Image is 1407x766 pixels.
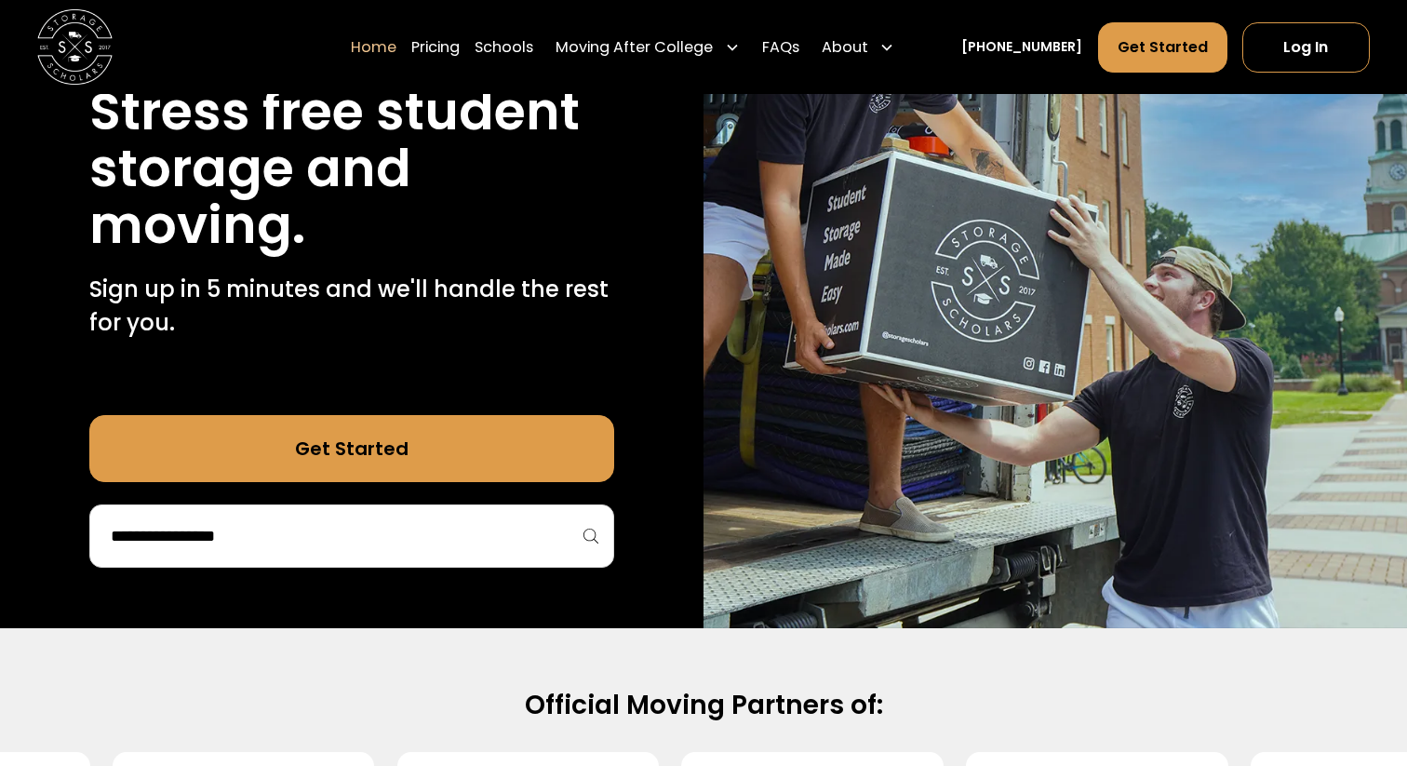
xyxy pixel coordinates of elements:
[411,20,460,73] a: Pricing
[556,35,713,58] div: Moving After College
[475,20,533,73] a: Schools
[104,688,1303,722] h2: Official Moving Partners of:
[822,35,868,58] div: About
[961,37,1082,57] a: [PHONE_NUMBER]
[89,273,614,340] p: Sign up in 5 minutes and we'll handle the rest for you.
[351,20,396,73] a: Home
[814,20,902,73] div: About
[89,415,614,482] a: Get Started
[37,9,113,85] a: home
[1242,21,1370,72] a: Log In
[89,84,614,254] h1: Stress free student storage and moving.
[548,20,746,73] div: Moving After College
[762,20,799,73] a: FAQs
[37,9,113,85] img: Storage Scholars main logo
[1098,21,1227,72] a: Get Started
